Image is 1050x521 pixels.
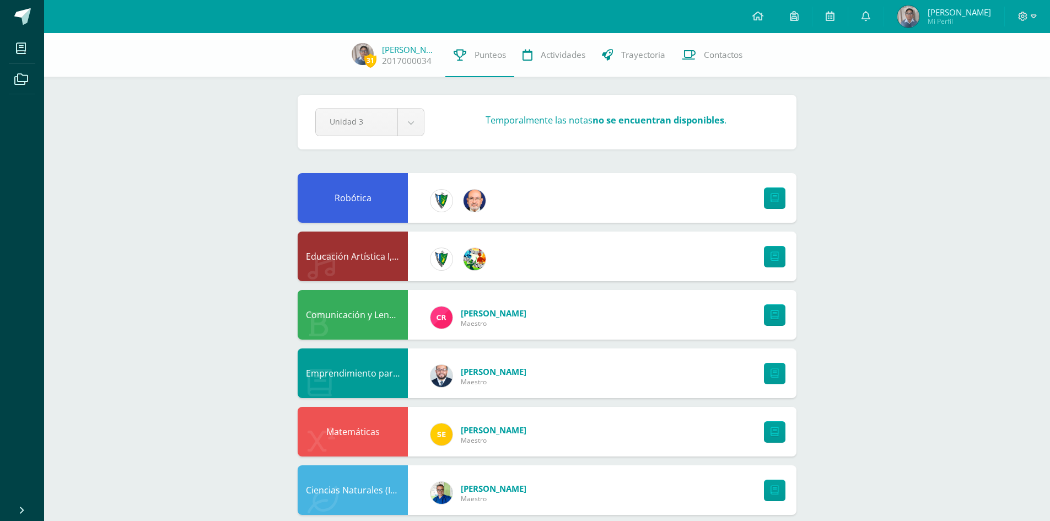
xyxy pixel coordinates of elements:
[475,49,506,61] span: Punteos
[928,7,991,18] span: [PERSON_NAME]
[430,423,453,445] img: 03c2987289e60ca238394da5f82a525a.png
[364,53,376,67] span: 31
[430,307,453,329] img: ab28fb4d7ed199cf7a34bbef56a79c5b.png
[298,232,408,281] div: Educación Artística I, Música y Danza
[430,365,453,387] img: eaa624bfc361f5d4e8a554d75d1a3cf6.png
[594,33,674,77] a: Trayectoria
[541,49,585,61] span: Actividades
[461,494,526,503] span: Maestro
[352,43,374,65] img: 4b3193a9a6b9d84d82606705fbbd4e56.png
[514,33,594,77] a: Actividades
[461,483,526,494] span: [PERSON_NAME]
[430,190,453,212] img: 9f174a157161b4ddbe12118a61fed988.png
[461,436,526,445] span: Maestro
[298,173,408,223] div: Robótica
[704,49,742,61] span: Contactos
[593,114,724,126] strong: no se encuentran disponibles
[928,17,991,26] span: Mi Perfil
[897,6,919,28] img: 4b3193a9a6b9d84d82606705fbbd4e56.png
[461,425,526,436] span: [PERSON_NAME]
[298,290,408,340] div: Comunicación y Lenguaje, Idioma Español
[445,33,514,77] a: Punteos
[298,348,408,398] div: Emprendimiento para la Productividad
[330,109,384,135] span: Unidad 3
[382,44,437,55] a: [PERSON_NAME]
[674,33,751,77] a: Contactos
[464,248,486,270] img: 159e24a6ecedfdf8f489544946a573f0.png
[464,190,486,212] img: 6b7a2a75a6c7e6282b1a1fdce061224c.png
[430,248,453,270] img: 9f174a157161b4ddbe12118a61fed988.png
[461,366,526,377] span: [PERSON_NAME]
[298,465,408,515] div: Ciencias Naturales (Introducción a la Biología)
[430,482,453,504] img: 692ded2a22070436d299c26f70cfa591.png
[382,55,432,67] a: 2017000034
[621,49,665,61] span: Trayectoria
[316,109,424,136] a: Unidad 3
[461,308,526,319] span: [PERSON_NAME]
[298,407,408,456] div: Matemáticas
[486,114,726,126] h3: Temporalmente las notas .
[461,319,526,328] span: Maestro
[461,377,526,386] span: Maestro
